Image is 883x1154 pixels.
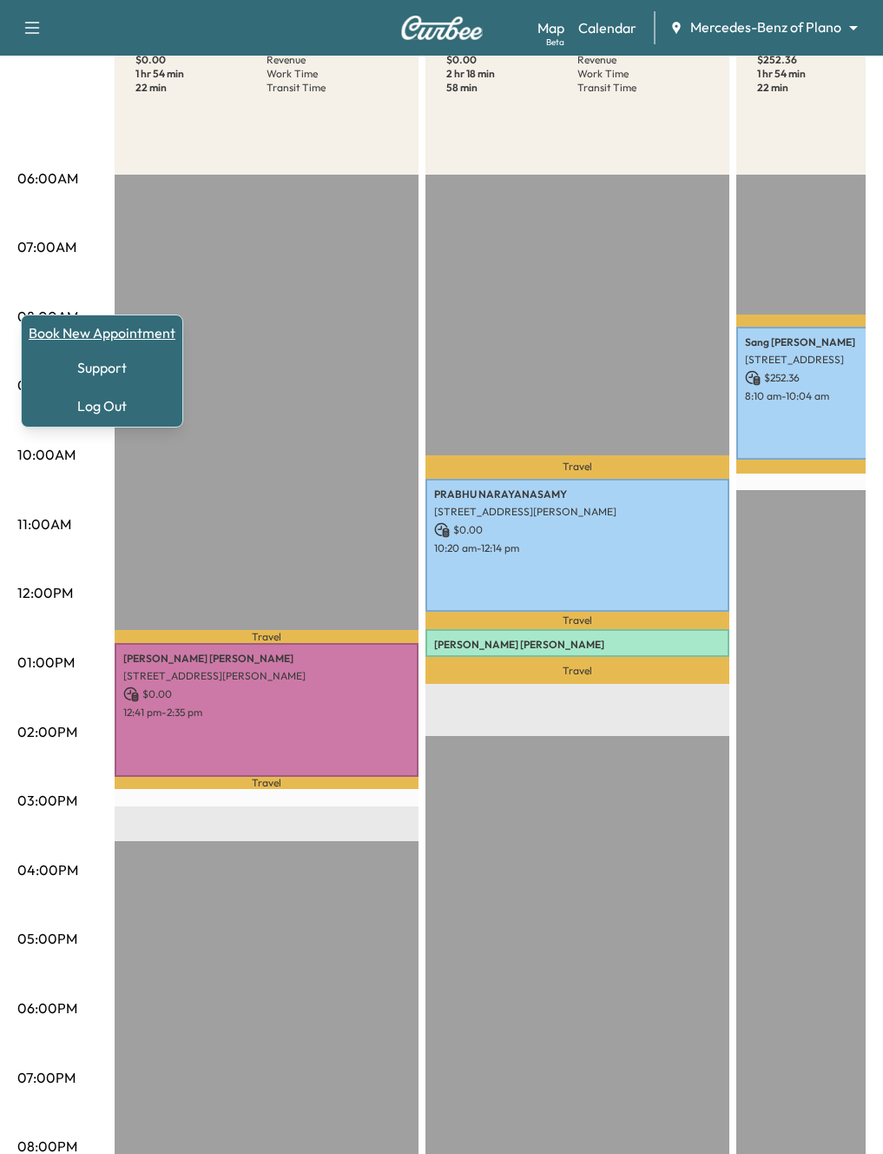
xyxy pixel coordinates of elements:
p: 08:00AM [17,306,78,327]
p: 2 hr 18 min [446,67,577,81]
a: Book New Appointment [29,322,175,343]
p: PRABHU NARAYANASAMY [434,487,721,501]
p: Revenue [577,53,708,67]
a: Support [29,357,175,378]
p: $ 0.00 [135,53,267,67]
p: $ 0.00 [434,522,721,538]
div: Beta [546,36,564,49]
p: 10:00AM [17,444,76,465]
p: Transit Time [267,81,398,95]
p: $ 0.00 [446,53,577,67]
a: MapBeta [537,17,564,38]
p: [PERSON_NAME] [PERSON_NAME] [123,652,410,666]
p: 1 hr 54 min [135,67,267,81]
p: 04:00PM [17,859,78,880]
p: 06:00PM [17,998,77,1018]
p: 06:00AM [17,168,78,189]
p: 22 min [135,81,267,95]
p: Transit Time [577,81,708,95]
p: $ 0.00 [123,686,410,702]
p: [STREET_ADDRESS][PERSON_NAME] [434,505,721,519]
p: 02:00PM [17,721,77,742]
p: Revenue [267,53,398,67]
p: 07:00AM [17,236,76,257]
a: Calendar [578,17,636,38]
p: 12:00PM [17,582,73,603]
p: Travel [115,630,418,643]
p: Travel [425,612,729,629]
p: 05:00PM [17,928,77,949]
p: Travel [115,777,418,790]
p: Work Time [267,67,398,81]
p: [PERSON_NAME] [PERSON_NAME] [434,638,721,652]
p: 58 min [446,81,577,95]
p: Work Time [577,67,708,81]
span: Mercedes-Benz of Plano [690,17,841,37]
p: 12:41 pm - 2:35 pm [123,706,410,720]
p: 01:00PM [17,652,75,673]
p: 10:20 am - 12:14 pm [434,541,721,555]
p: [STREET_ADDRESS][PERSON_NAME] [123,669,410,683]
img: Curbee Logo [400,16,484,40]
p: [STREET_ADDRESS] [434,655,721,669]
button: Log Out [29,392,175,420]
p: Travel [425,657,729,684]
p: Travel [425,455,729,479]
p: 07:00PM [17,1067,76,1088]
p: 03:00PM [17,790,77,811]
p: 11:00AM [17,514,71,534]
